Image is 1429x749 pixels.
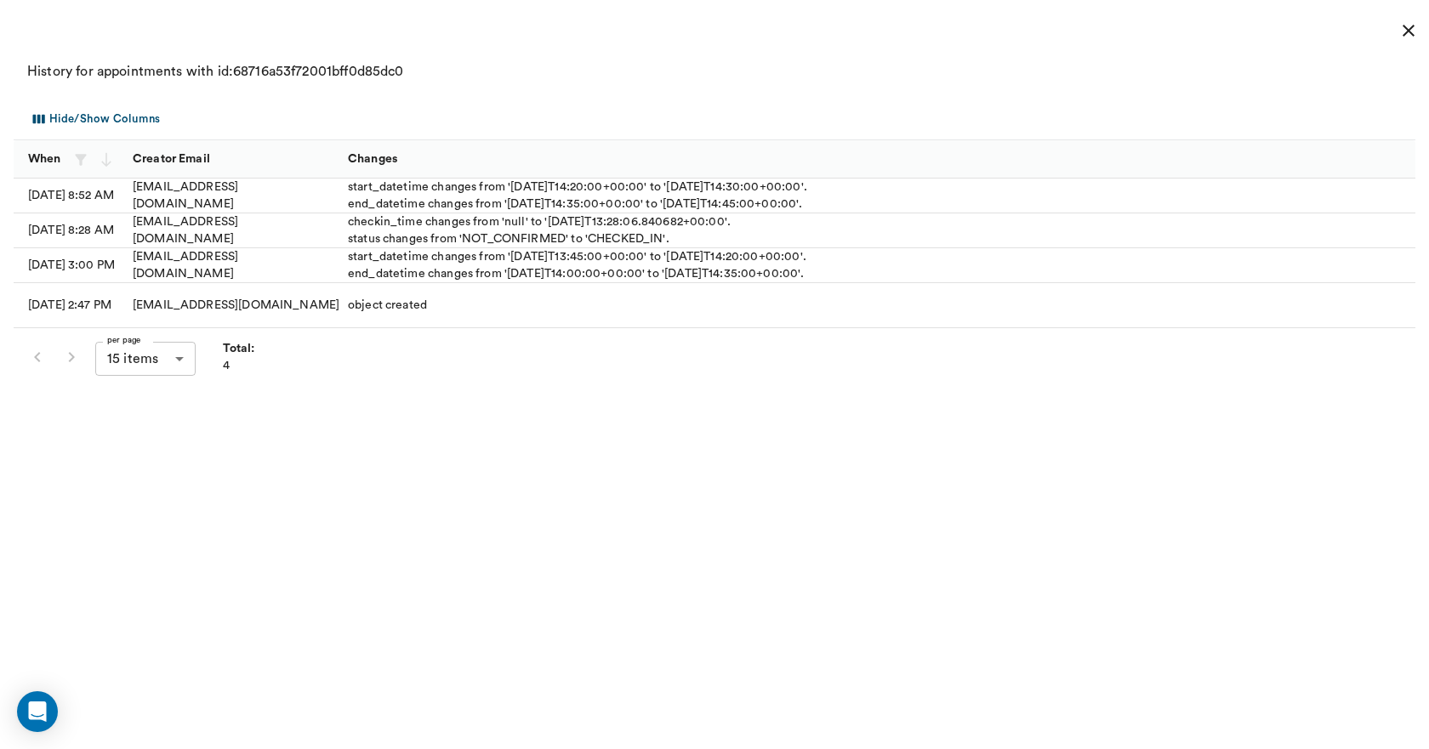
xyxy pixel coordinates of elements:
[1374,147,1398,171] button: Sort
[124,248,339,283] div: [EMAIL_ADDRESS][DOMAIN_NAME]
[348,248,806,265] div: start_datetime changes from '[DATE]T13:45:00+00:00' to '[DATE]T14:20:00+00:00'.
[348,196,807,213] div: end_datetime changes from '[DATE]T14:35:00+00:00' to '[DATE]T14:45:00+00:00'.
[223,340,255,374] div: 4
[348,135,397,183] div: Changes
[95,342,196,376] div: 15 items
[348,297,427,314] div: object created
[28,222,114,239] div: 08/11/25 8:28 AM
[348,179,807,196] div: start_datetime changes from '[DATE]T14:20:00+00:00' to '[DATE]T14:30:00+00:00'.
[28,257,115,274] div: 08/01/25 3:00 PM
[28,297,111,314] div: 07/11/25 2:47 PM
[223,343,255,355] strong: Total:
[28,187,114,204] div: 08/11/25 8:52 AM
[133,153,210,165] strong: Creator Email
[124,213,339,248] div: [EMAIL_ADDRESS][DOMAIN_NAME]
[27,61,1402,82] div: History for appointments with id:68716a53f72001bff0d85dc0
[25,105,164,133] button: Select columns
[348,297,427,314] div: Created
[107,334,141,346] label: per page
[124,179,339,213] div: [EMAIL_ADDRESS][DOMAIN_NAME]
[28,153,61,165] strong: When
[124,283,339,327] div: [EMAIL_ADDRESS][DOMAIN_NAME]
[348,230,731,247] div: status changes from 'NOT_CONFIRMED' to 'CHECKED_IN'.
[1392,14,1426,48] button: close
[17,691,58,732] div: Open Intercom Messenger
[348,213,731,230] div: checkin_time changes from 'null' to '[DATE]T13:28:06.840682+00:00'.
[348,265,806,282] div: end_datetime changes from '[DATE]T14:00:00+00:00' to '[DATE]T14:35:00+00:00'.
[339,140,1415,179] div: Changes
